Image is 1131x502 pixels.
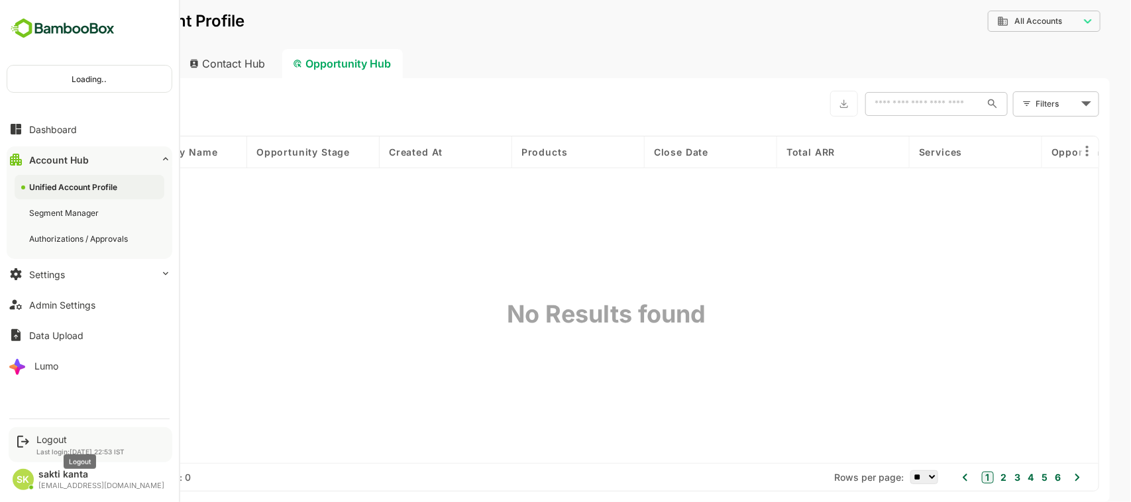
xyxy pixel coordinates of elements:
div: Filters [988,89,1053,117]
span: Rows per page: [788,472,857,483]
div: Loading.. [7,66,172,92]
div: Total Rows: 0 | Rows: 0 [40,472,144,483]
div: Account Hub [21,49,127,78]
div: Data Upload [29,330,83,341]
div: SK [13,469,34,490]
button: Lumo [7,352,172,379]
div: Admin Settings [29,299,95,311]
div: Segment Manager [29,207,101,219]
div: Lumo [34,360,58,372]
div: sakti kanta [38,469,164,480]
img: BambooboxFullLogoMark.5f36c76dfaba33ec1ec1367b70bb1252.svg [7,16,119,41]
button: Export the selected data as CSV [784,91,812,117]
div: Settings [29,269,65,280]
div: All Accounts [951,15,1033,27]
span: All Accounts [968,17,1016,26]
span: Opportunity Type [1005,146,1094,158]
span: Opportunity Name [78,146,171,158]
div: Unified Account Profile [29,181,120,193]
div: All Accounts [942,9,1054,34]
div: Filters [989,97,1032,111]
span: Close Date [608,146,662,158]
button: Settings [7,261,172,287]
button: Admin Settings [7,291,172,318]
button: 6 [1005,470,1014,485]
span: Total ARR [740,146,789,158]
div: Dashboard [29,124,77,135]
p: Unified Account Profile [21,13,198,29]
div: Contact Hub [133,49,231,78]
div: Authorizations / Approvals [29,233,131,244]
button: 4 [979,470,988,485]
div: No Results found [543,300,578,329]
span: Products [475,146,521,158]
button: Dashboard [7,116,172,142]
button: Data Upload [7,322,172,348]
span: Services [873,146,916,158]
div: Account Hub [29,154,89,166]
span: Created At [343,146,396,158]
button: 3 [965,470,974,485]
button: Account Hub [7,146,172,173]
div: Opportunity Hub [236,49,356,78]
p: Last login: [DATE] 22:53 IST [36,448,125,456]
button: 1 [936,472,947,483]
span: Opportunity Stage [210,146,303,158]
button: 5 [992,470,1001,485]
div: Logout [36,434,125,445]
div: [EMAIL_ADDRESS][DOMAIN_NAME] [38,481,164,490]
button: 2 [951,470,961,485]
